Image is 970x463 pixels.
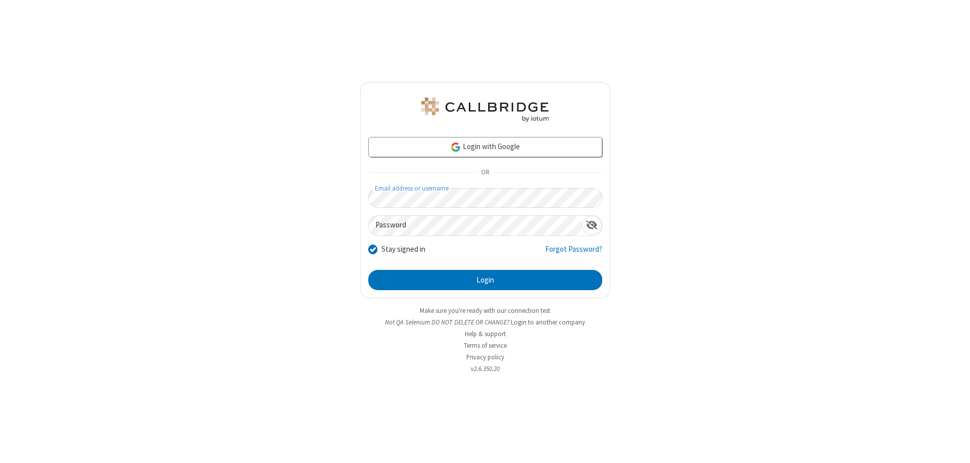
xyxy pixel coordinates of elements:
input: Password [369,216,582,236]
a: Forgot Password? [545,244,602,263]
button: Login [368,270,602,290]
li: v2.6.350.20 [360,364,610,374]
a: Login with Google [368,137,602,157]
a: Privacy policy [466,353,504,361]
img: QA Selenium DO NOT DELETE OR CHANGE [419,98,551,122]
a: Help & support [465,330,506,338]
span: OR [477,166,493,180]
div: Show password [582,216,602,235]
a: Make sure you're ready with our connection test [420,306,550,315]
a: Terms of service [464,341,507,350]
li: Not QA Selenium DO NOT DELETE OR CHANGE? [360,317,610,327]
img: google-icon.png [450,142,461,153]
label: Stay signed in [381,244,425,255]
button: Login to another company [511,317,585,327]
input: Email address or username [368,188,602,208]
